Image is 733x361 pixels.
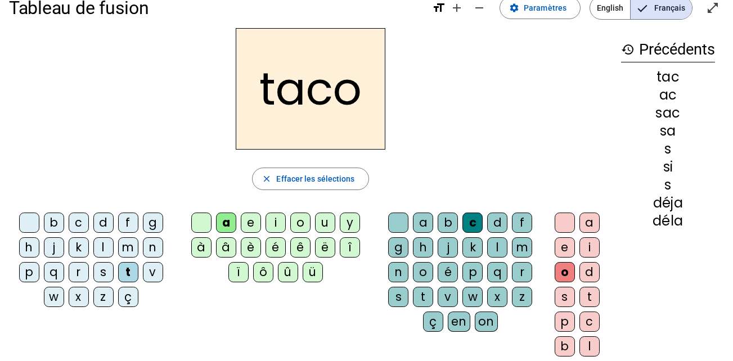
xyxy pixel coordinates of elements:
mat-icon: close [262,174,272,184]
div: â [216,237,236,258]
div: p [555,312,575,332]
div: m [512,237,532,258]
div: x [69,287,89,307]
div: a [579,213,600,233]
div: e [241,213,261,233]
div: ç [423,312,443,332]
div: on [475,312,498,332]
div: q [44,262,64,282]
div: t [579,287,600,307]
div: i [579,237,600,258]
div: f [118,213,138,233]
div: si [621,160,715,174]
div: l [579,336,600,357]
div: s [621,178,715,192]
div: w [462,287,483,307]
div: y [340,213,360,233]
div: g [388,237,408,258]
div: b [438,213,458,233]
div: t [118,262,138,282]
mat-icon: settings [509,3,519,13]
div: en [448,312,470,332]
div: n [388,262,408,282]
div: è [241,237,261,258]
div: ï [228,262,249,282]
div: t [413,287,433,307]
div: déja [621,196,715,210]
div: w [44,287,64,307]
div: v [438,287,458,307]
div: s [388,287,408,307]
div: k [69,237,89,258]
div: l [93,237,114,258]
div: e [555,237,575,258]
div: v [143,262,163,282]
div: tac [621,70,715,84]
div: ü [303,262,323,282]
div: s [621,142,715,156]
div: f [512,213,532,233]
div: ô [253,262,273,282]
div: c [462,213,483,233]
div: z [93,287,114,307]
h3: Précédents [621,37,715,62]
div: a [216,213,236,233]
div: ac [621,88,715,102]
div: m [118,237,138,258]
div: s [93,262,114,282]
div: ê [290,237,311,258]
div: c [579,312,600,332]
div: z [512,287,532,307]
div: q [487,262,507,282]
div: o [290,213,311,233]
div: é [266,237,286,258]
div: b [555,336,575,357]
div: à [191,237,212,258]
div: u [315,213,335,233]
div: j [44,237,64,258]
button: Effacer les sélections [252,168,368,190]
div: d [579,262,600,282]
div: û [278,262,298,282]
div: k [462,237,483,258]
mat-icon: remove [473,1,486,15]
div: o [413,262,433,282]
div: é [438,262,458,282]
div: j [438,237,458,258]
div: î [340,237,360,258]
div: r [69,262,89,282]
mat-icon: add [450,1,464,15]
div: h [19,237,39,258]
div: a [413,213,433,233]
div: n [143,237,163,258]
div: sa [621,124,715,138]
div: o [555,262,575,282]
div: d [93,213,114,233]
div: l [487,237,507,258]
div: d [487,213,507,233]
div: ç [118,287,138,307]
div: x [487,287,507,307]
div: g [143,213,163,233]
div: h [413,237,433,258]
div: p [19,262,39,282]
mat-icon: format_size [432,1,446,15]
h2: taco [236,28,385,150]
div: i [266,213,286,233]
div: sac [621,106,715,120]
div: p [462,262,483,282]
div: déla [621,214,715,228]
span: Effacer les sélections [276,172,354,186]
mat-icon: history [621,43,635,56]
div: r [512,262,532,282]
span: Paramètres [524,1,566,15]
div: ë [315,237,335,258]
div: s [555,287,575,307]
div: b [44,213,64,233]
div: c [69,213,89,233]
mat-icon: open_in_full [706,1,719,15]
